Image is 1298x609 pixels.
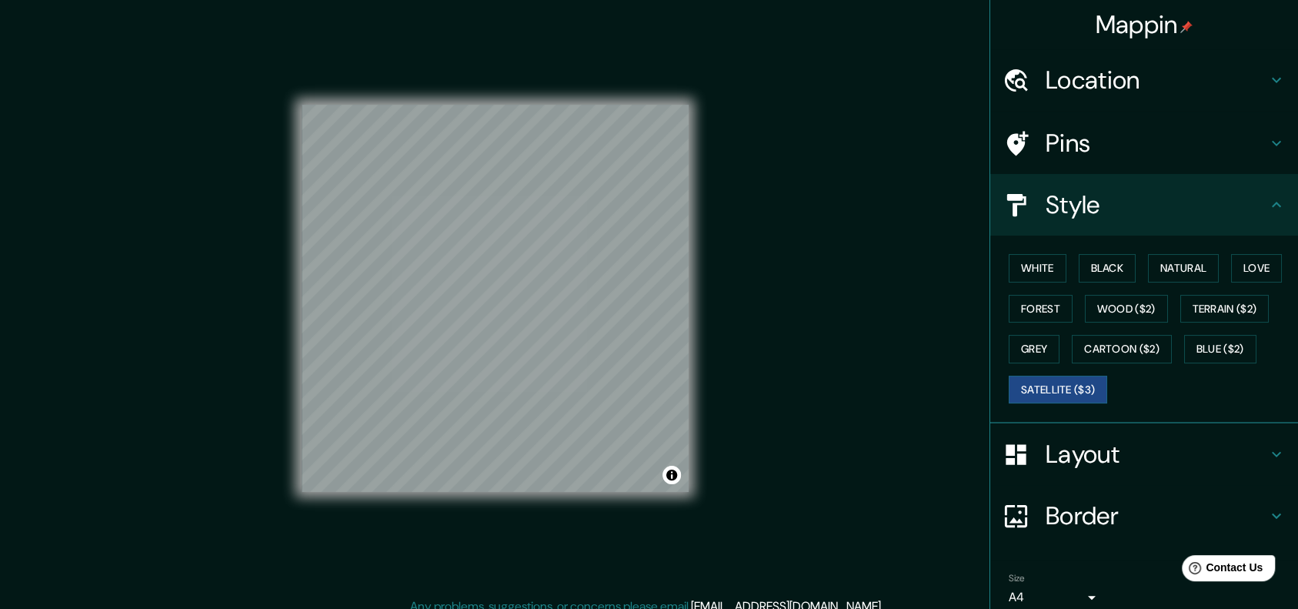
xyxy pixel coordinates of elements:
[990,423,1298,485] div: Layout
[1085,295,1168,323] button: Wood ($2)
[1148,254,1219,283] button: Natural
[990,485,1298,547] div: Border
[1046,128,1267,159] h4: Pins
[990,174,1298,236] div: Style
[1009,572,1025,585] label: Size
[1184,335,1256,363] button: Blue ($2)
[1231,254,1282,283] button: Love
[1046,500,1267,531] h4: Border
[1009,376,1107,404] button: Satellite ($3)
[1180,295,1270,323] button: Terrain ($2)
[990,112,1298,174] div: Pins
[1161,549,1281,592] iframe: Help widget launcher
[1009,254,1066,283] button: White
[1046,439,1267,470] h4: Layout
[1079,254,1136,283] button: Black
[1046,65,1267,95] h4: Location
[1180,21,1193,33] img: pin-icon.png
[990,49,1298,111] div: Location
[1009,295,1073,323] button: Forest
[1072,335,1172,363] button: Cartoon ($2)
[1046,189,1267,220] h4: Style
[1009,335,1059,363] button: Grey
[1096,9,1193,40] h4: Mappin
[302,105,689,492] canvas: Map
[662,466,681,484] button: Toggle attribution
